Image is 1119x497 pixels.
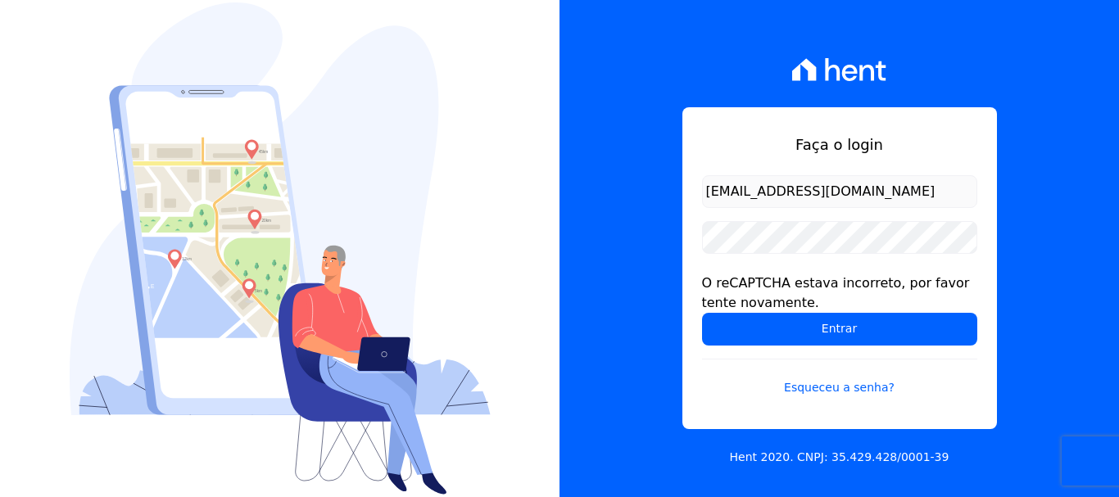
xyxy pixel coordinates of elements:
[730,449,949,466] p: Hent 2020. CNPJ: 35.429.428/0001-39
[702,359,977,396] a: Esqueceu a senha?
[702,313,977,346] input: Entrar
[702,175,977,208] input: Email
[702,273,977,313] div: O reCAPTCHA estava incorreto, por favor tente novamente.
[70,2,491,495] img: Login
[702,133,977,156] h1: Faça o login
